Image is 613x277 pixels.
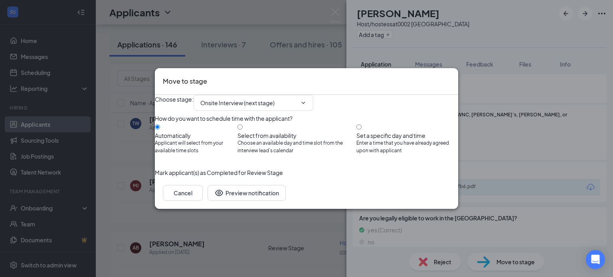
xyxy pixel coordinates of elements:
[356,139,458,155] span: Enter a time that you have already agreed upon with applicant
[237,139,356,155] span: Choose an available day and time slot from the interview lead’s calendar
[586,250,605,269] div: Open Intercom Messenger
[163,76,207,86] h3: Move to stage
[356,132,458,139] div: Set a specific day and time
[214,188,224,198] svg: Eye
[300,100,306,106] svg: ChevronDown
[155,139,237,155] span: Applicant will select from your available time slots
[155,114,458,123] div: How do you want to schedule time with the applicant?
[155,95,194,111] span: Choose stage :
[155,132,237,139] div: Automatically
[163,185,203,201] button: Cancel
[237,132,356,139] div: Select from availability
[155,168,283,177] span: Mark applicant(s) as Completed for Review Stage
[208,185,286,201] button: Preview notificationEye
